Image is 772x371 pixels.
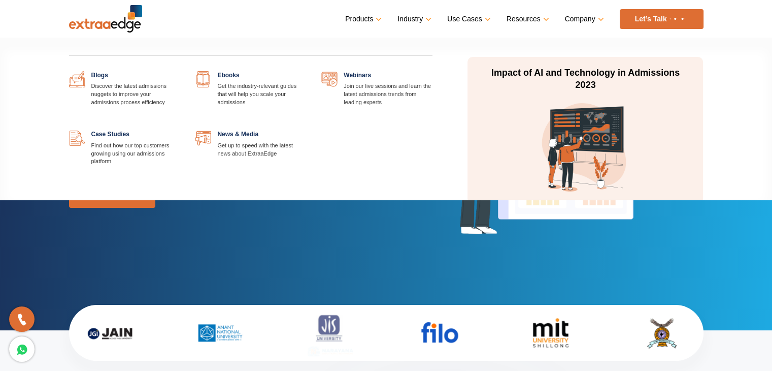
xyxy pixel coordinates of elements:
a: Use Cases [447,12,488,26]
a: Products [345,12,380,26]
a: Resources [507,12,547,26]
a: Industry [397,12,429,26]
a: Let’s Talk [620,9,703,29]
a: Company [565,12,602,26]
p: Impact of AI and Technology in Admissions 2023 [490,67,681,91]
